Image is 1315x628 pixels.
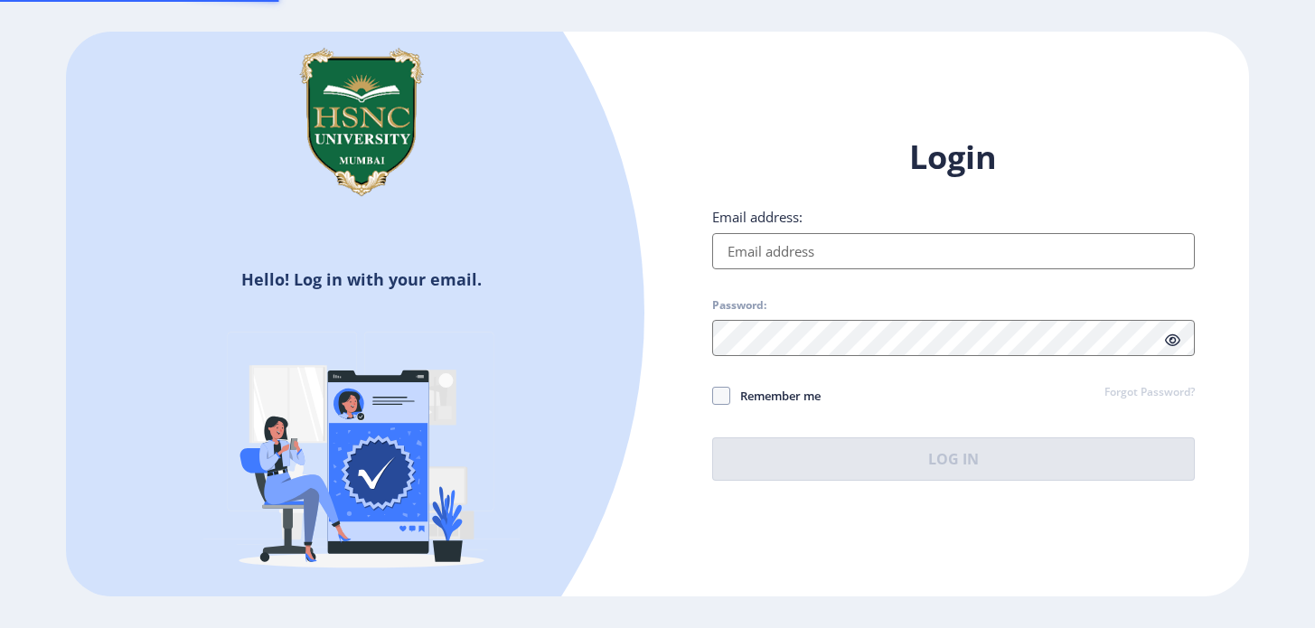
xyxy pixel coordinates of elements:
[712,208,803,226] label: Email address:
[730,385,821,407] span: Remember me
[712,233,1196,269] input: Email address
[712,298,766,313] label: Password:
[712,136,1196,179] h1: Login
[203,297,520,614] img: Verified-rafiki.svg
[271,32,452,212] img: hsnc.png
[712,437,1196,481] button: Log In
[1104,385,1195,401] a: Forgot Password?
